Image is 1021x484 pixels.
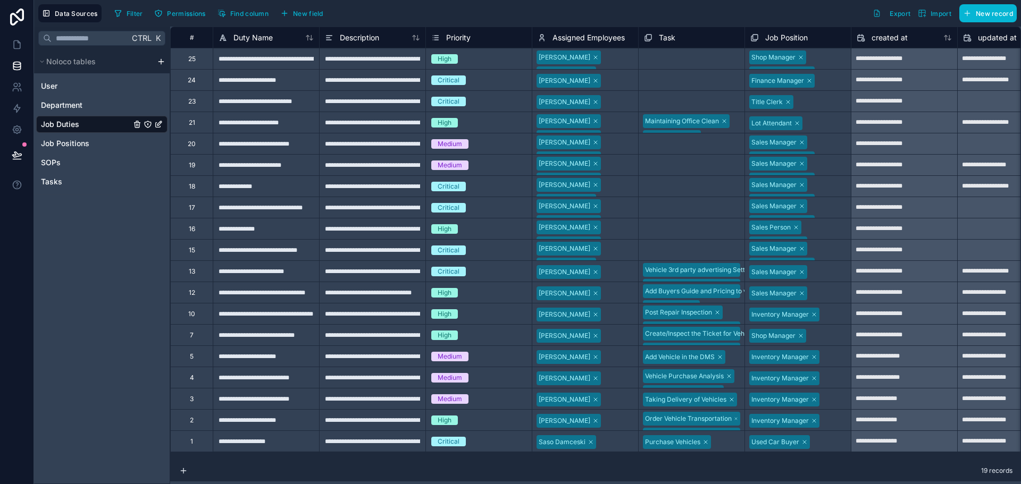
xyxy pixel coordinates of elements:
div: High [438,309,451,319]
div: 25 [188,55,196,63]
div: Saso Damceski [539,437,585,447]
div: Office Supplies [645,132,690,142]
div: Add Vehicle in the DMS [645,352,715,362]
span: 19 records [981,466,1012,475]
div: [PERSON_NAME] [539,201,590,211]
div: Post Repair Inspection [645,308,712,317]
span: Permissions [167,10,205,18]
div: [PERSON_NAME] [539,180,590,190]
div: 13 [189,267,195,276]
div: Sales Person [751,223,791,232]
div: Critical [438,437,459,446]
span: Job Position [765,32,808,43]
div: 16 [189,225,195,233]
span: Priority [446,32,471,43]
a: Permissions [150,5,213,21]
div: Critical [438,267,459,276]
div: [PERSON_NAME] [539,76,590,86]
span: Duty Name [233,32,273,43]
button: Data Sources [38,4,102,22]
div: 12 [189,288,195,297]
div: 2 [190,416,194,424]
div: [PERSON_NAME] [539,331,590,341]
div: [PERSON_NAME] [539,395,590,404]
div: High [438,118,451,128]
div: [PERSON_NAME] [539,132,590,142]
div: Medium [438,139,462,149]
div: Inventory Manager [751,395,809,404]
div: [PERSON_NAME] [539,239,590,248]
div: Inventory Manager [751,416,809,426]
div: Critical [438,75,459,85]
span: K [154,35,162,42]
span: Task [659,32,675,43]
div: Generate Payment for the Transporters [645,430,764,439]
div: Finance Manager [751,154,804,163]
div: Vehicle 3rd party advertising Settings [645,265,757,275]
div: 19 [189,161,195,169]
div: [PERSON_NAME] [539,159,590,168]
div: Saso Damceski [539,69,585,78]
div: [PERSON_NAME] [539,138,590,147]
div: 5 [190,352,194,361]
div: 24 [188,76,196,84]
div: High [438,415,451,425]
div: 15 [189,246,195,254]
div: Saso Damceski [539,196,585,206]
div: Weekly Vehicle Listing/Pricing Analysis [645,281,762,291]
div: High [438,54,451,64]
div: [PERSON_NAME] [539,97,590,107]
div: Shop Manager [751,53,796,62]
div: Sales Manager [751,267,797,277]
div: Inspect Photos [645,302,689,312]
div: Sales Manager [751,159,797,168]
div: [PERSON_NAME] [539,373,590,383]
div: 7 [190,331,194,339]
span: Find column [230,10,269,18]
div: 10 [188,310,195,318]
div: [PERSON_NAME] [539,175,590,184]
div: General Manager [751,260,804,269]
div: Sales Manager [751,288,797,298]
div: [PERSON_NAME] [539,217,590,227]
div: License Plates and Frames Installation [645,324,760,333]
div: 4 [190,373,194,382]
div: Pre Service Inspection [645,387,713,397]
div: Maintaining Office Clean [645,116,719,126]
div: Analyze the Inspection Report [645,345,735,354]
div: High [438,330,451,340]
div: 23 [188,97,196,106]
div: Medium [438,352,462,361]
div: [PERSON_NAME] [539,288,590,298]
div: General Manager [751,69,804,78]
div: Lot Attendant [751,118,792,128]
div: Sales Manager [751,180,797,190]
span: Assigned Employees [553,32,625,43]
div: Order Vehicle Transportation [645,414,732,423]
div: [PERSON_NAME] [539,223,590,232]
div: Finance Manager [751,76,804,86]
div: [PERSON_NAME] [539,154,590,163]
span: Ctrl [131,31,153,45]
div: [PERSON_NAME] [539,310,590,319]
button: Find column [214,5,272,21]
span: Filter [127,10,143,18]
div: Critical [438,97,459,106]
div: Sales Manager [751,138,797,147]
div: Critical [438,245,459,255]
div: Medium [438,373,462,383]
button: Filter [110,5,147,21]
button: Permissions [150,5,209,21]
div: Finance Manager [751,217,804,227]
div: Inventory Manager [751,352,809,362]
span: Description [340,32,379,43]
div: 17 [189,203,195,212]
div: Sales Manager [751,201,797,211]
div: Finance Manager [751,196,804,206]
div: [PERSON_NAME] [539,53,590,62]
div: High [438,288,451,298]
div: High [438,224,451,234]
div: 21 [189,118,195,127]
div: Inventory Manager [751,373,809,383]
div: # [179,33,205,41]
